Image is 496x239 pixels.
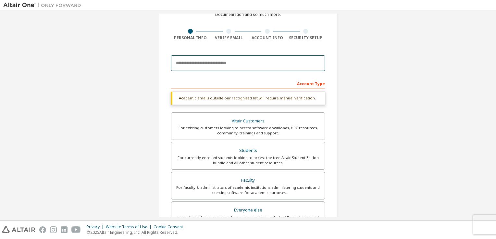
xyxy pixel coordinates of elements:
div: For currently enrolled students looking to access the free Altair Student Edition bundle and all ... [175,155,321,165]
p: © 2025 Altair Engineering, Inc. All Rights Reserved. [87,230,187,235]
div: Academic emails outside our recognised list will require manual verification. [171,92,325,105]
div: Faculty [175,176,321,185]
div: Privacy [87,224,106,230]
div: Security Setup [287,35,325,40]
img: linkedin.svg [61,226,68,233]
img: altair_logo.svg [2,226,35,233]
div: Everyone else [175,206,321,215]
img: instagram.svg [50,226,57,233]
div: For individuals, businesses and everyone else looking to try Altair software and explore our prod... [175,215,321,225]
div: Verify Email [210,35,248,40]
div: For faculty & administrators of academic institutions administering students and accessing softwa... [175,185,321,195]
div: For existing customers looking to access software downloads, HPC resources, community, trainings ... [175,125,321,136]
div: Students [175,146,321,155]
img: youtube.svg [71,226,81,233]
div: Account Type [171,78,325,88]
div: Account Info [248,35,287,40]
div: Website Terms of Use [106,224,154,230]
div: Cookie Consent [154,224,187,230]
img: Altair One [3,2,84,8]
div: Personal Info [171,35,210,40]
img: facebook.svg [39,226,46,233]
div: Altair Customers [175,117,321,126]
